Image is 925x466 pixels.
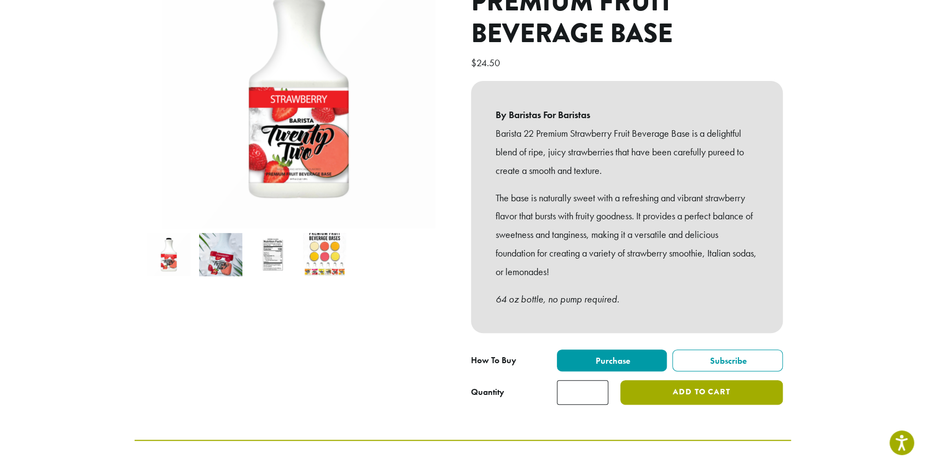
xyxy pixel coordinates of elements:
[557,380,608,405] input: Product quantity
[708,355,747,366] span: Subscribe
[471,354,516,366] span: How To Buy
[496,293,619,305] em: 64 oz bottle, no pump required.
[496,124,758,179] p: Barista 22 Premium Strawberry Fruit Beverage Base is a delightful blend of ripe, juicy strawberri...
[594,355,630,366] span: Purchase
[496,189,758,281] p: The base is naturally sweet with a refreshing and vibrant strawberry flavor that bursts with frui...
[251,233,294,276] img: Strawberry B22 Premium Fruit Beverage Base - Image 3
[471,386,504,399] div: Quantity
[496,106,758,124] b: By Baristas For Baristas
[303,233,346,276] img: Strawberry B22 Premium Fruit Beverage Base - Image 4
[199,233,242,276] img: Strawberry B22 Premium Fruit Beverage Base - Image 2
[471,56,503,69] bdi: 24.50
[471,56,476,69] span: $
[147,233,190,276] img: Strawberry B22 Premium Fruit Beverage Base
[620,380,782,405] button: Add to cart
